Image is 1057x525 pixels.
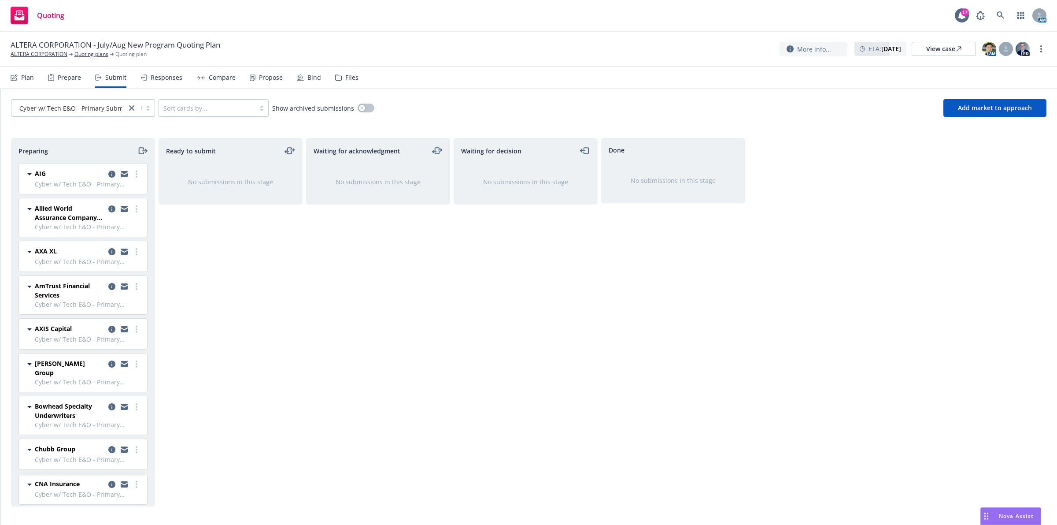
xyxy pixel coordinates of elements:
span: Chubb Group [35,444,75,454]
a: moveLeft [580,145,590,156]
button: More info... [780,42,847,56]
a: Quoting plans [74,50,108,58]
img: photo [982,42,996,56]
strong: [DATE] [881,45,901,53]
a: close [126,103,137,113]
a: copy logging email [119,169,129,179]
span: Cyber w/ Tech E&O - Primary Submission [16,104,122,113]
a: more [131,281,142,292]
span: Quoting [37,12,64,19]
a: more [131,204,142,214]
a: more [131,402,142,412]
span: Show archived submissions [272,104,354,113]
a: copy logging email [107,281,117,292]
a: moveLeftRight [432,145,443,156]
span: Cyber w/ Tech E&O - Primary Submission [35,490,142,499]
span: Allied World Assurance Company (AWAC) [35,204,105,222]
a: copy logging email [107,402,117,412]
span: Cyber w/ Tech E&O - Primary Submission [35,179,142,189]
a: View case [912,42,976,56]
span: Cyber w/ Tech E&O - Primary Submission [35,377,142,387]
span: ALTERA CORPORATION - July/Aug New Program Quoting Plan [11,40,220,50]
span: AmTrust Financial Services [35,281,105,300]
span: Waiting for acknowledgment [314,146,400,156]
span: Cyber w/ Tech E&O - Primary Submission [35,300,142,309]
span: [PERSON_NAME] Group [35,359,105,377]
a: more [131,359,142,369]
a: moveLeftRight [285,145,295,156]
div: No submissions in this stage [321,177,436,186]
div: View case [926,42,961,56]
div: No submissions in this stage [173,177,288,186]
div: Files [345,74,358,81]
span: Preparing [18,146,48,156]
span: AXIS Capital [35,324,72,333]
span: AXA XL [35,246,57,256]
a: ALTERA CORPORATION [11,50,67,58]
div: Bind [307,74,321,81]
button: Nova Assist [980,507,1041,525]
span: Cyber w/ Tech E&O - Primary Submission [19,104,140,113]
a: copy logging email [119,402,129,412]
a: more [131,444,142,455]
a: copy logging email [119,324,129,335]
a: more [1036,44,1046,54]
a: copy logging email [119,444,129,455]
span: Cyber w/ Tech E&O - Primary Submission [35,257,142,266]
a: more [131,324,142,335]
a: copy logging email [119,281,129,292]
span: Cyber w/ Tech E&O - Primary Submission [35,420,142,429]
span: ETA : [869,44,901,53]
a: Search [992,7,1009,24]
span: Cyber w/ Tech E&O - Primary Submission [35,222,142,231]
a: copy logging email [107,204,117,214]
div: Propose [259,74,283,81]
span: Add market to approach [958,104,1032,112]
div: Plan [21,74,34,81]
a: copy logging email [107,169,117,179]
span: CNA Insurance [35,479,80,488]
a: copy logging email [107,324,117,335]
a: more [131,479,142,490]
a: copy logging email [107,444,117,455]
a: copy logging email [119,204,129,214]
a: copy logging email [107,359,117,369]
a: Switch app [1012,7,1030,24]
a: copy logging email [119,359,129,369]
a: copy logging email [107,479,117,490]
a: more [131,246,142,257]
div: No submissions in this stage [468,177,583,186]
a: Quoting [7,3,68,28]
img: photo [1016,42,1030,56]
a: moveRight [137,145,148,156]
button: Add market to approach [943,99,1046,117]
div: Responses [151,74,182,81]
span: Done [609,145,625,155]
span: Cyber w/ Tech E&O - Primary Submission [35,455,142,464]
div: 17 [961,8,969,16]
span: Nova Assist [999,512,1034,520]
span: More info... [797,45,831,54]
span: Cyber w/ Tech E&O - Primary Submission [35,335,142,344]
div: Compare [209,74,236,81]
a: copy logging email [107,246,117,257]
div: No submissions in this stage [616,176,731,185]
span: Ready to submit [166,146,216,156]
a: copy logging email [119,246,129,257]
span: Bowhead Specialty Underwriters [35,402,105,420]
div: Prepare [58,74,81,81]
div: Drag to move [981,508,992,525]
span: Quoting plan [115,50,147,58]
a: Report a Bug [972,7,989,24]
span: Waiting for decision [461,146,521,156]
a: copy logging email [119,479,129,490]
a: more [131,169,142,179]
div: Submit [105,74,126,81]
span: AIG [35,169,46,178]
